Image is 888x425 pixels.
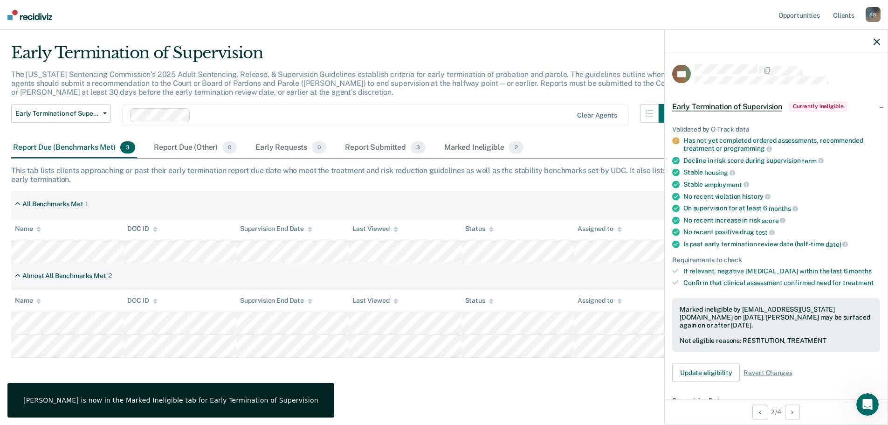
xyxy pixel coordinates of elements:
div: DOC ID [127,297,157,305]
div: Not eligible reasons: RESTITUTION, TREATMENT [680,337,873,345]
div: Validated by O-Track data [672,125,880,133]
div: 2 / 4 [665,399,888,424]
span: score [762,216,785,224]
div: Last Viewed [352,297,398,305]
div: No recent increase in risk [683,216,880,224]
dt: Supervision Dates [672,397,880,405]
button: Next Opportunity [785,404,800,419]
div: Assigned to [578,297,621,305]
div: Assigned to [578,225,621,233]
p: The [US_STATE] Sentencing Commission’s 2025 Adult Sentencing, Release, & Supervision Guidelines e... [11,70,675,97]
div: This tab lists clients approaching or past their early termination report due date who meet the t... [11,166,877,184]
button: Update eligibility [672,363,740,382]
div: Is past early termination review date (half-time [683,240,880,249]
span: months [769,205,798,212]
div: Early Termination of SupervisionCurrently ineligible [665,91,888,121]
span: Early Termination of Supervision [15,110,99,118]
div: Report Due (Other) [152,138,239,158]
div: All Benchmarks Met [22,200,83,208]
div: Requirements to check [672,256,880,264]
div: Early Termination of Supervision [11,43,677,70]
div: Supervision End Date [240,297,312,305]
div: Early Requests [254,138,328,158]
span: employment [704,181,749,188]
div: Marked Ineligible [442,138,525,158]
div: 1 [85,200,88,208]
span: Currently ineligible [790,102,847,111]
span: housing [704,169,735,176]
div: Status [465,297,494,305]
span: date) [826,240,848,248]
div: No recent positive drug [683,228,880,237]
div: Report Due (Benchmarks Met) [11,138,137,158]
span: treatment [843,279,874,286]
div: Almost All Benchmarks Met [22,272,106,280]
span: 3 [120,141,135,153]
div: Name [15,297,41,305]
div: On supervision for at least 6 [683,204,880,213]
button: Previous Opportunity [752,404,767,419]
div: Supervision End Date [240,225,312,233]
span: Revert Changes [743,369,792,376]
span: 2 [509,141,523,153]
span: 0 [222,141,237,153]
div: [PERSON_NAME] is now in the Marked Ineligible tab for Early Termination of Supervision [23,396,318,404]
div: Marked ineligible by [EMAIL_ADDRESS][US_STATE][DOMAIN_NAME] on [DATE]. [PERSON_NAME] may be surfa... [680,306,873,329]
div: No recent violation [683,192,880,201]
iframe: Intercom live chat [856,393,879,416]
div: DOC ID [127,225,157,233]
span: test [756,229,775,236]
span: 0 [312,141,326,153]
div: Clear agents [577,111,617,119]
img: Recidiviz [7,10,52,20]
span: 3 [411,141,426,153]
div: Stable [683,168,880,177]
div: Report Submitted [343,138,427,158]
div: Confirm that clinical assessment confirmed need for [683,279,880,287]
div: Stable [683,181,880,189]
div: Decline in risk score during supervision [683,156,880,165]
div: Name [15,225,41,233]
span: months [849,267,871,275]
div: Last Viewed [352,225,398,233]
span: term [802,157,823,164]
div: S N [866,7,881,22]
div: Has not yet completed ordered assessments, recommended treatment or programming [683,137,880,153]
div: 2 [108,272,112,280]
span: Early Termination of Supervision [672,102,782,111]
div: Status [465,225,494,233]
span: history [742,193,771,200]
div: If relevant, negative [MEDICAL_DATA] within the last 6 [683,267,880,275]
